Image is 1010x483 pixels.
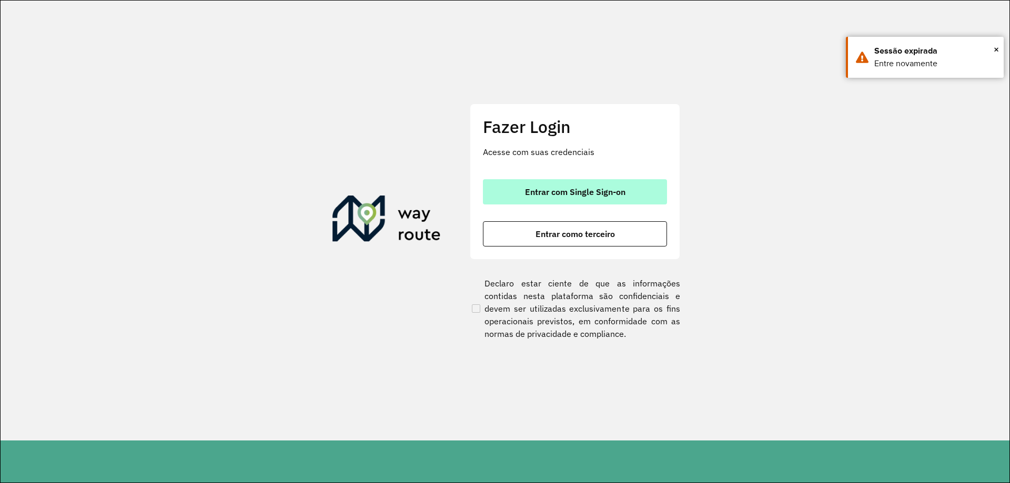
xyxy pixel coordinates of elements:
[483,117,667,137] h2: Fazer Login
[994,42,999,57] button: Close
[470,277,680,340] label: Declaro estar ciente de que as informações contidas nesta plataforma são confidenciais e devem se...
[483,221,667,246] button: button
[483,146,667,158] p: Acesse com suas credenciais
[483,179,667,204] button: button
[332,196,441,246] img: Roteirizador AmbevTech
[874,45,996,57] div: Sessão expirada
[525,188,625,196] span: Entrar com Single Sign-on
[536,230,615,238] span: Entrar como terceiro
[874,57,996,70] div: Entre novamente
[994,42,999,57] span: ×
